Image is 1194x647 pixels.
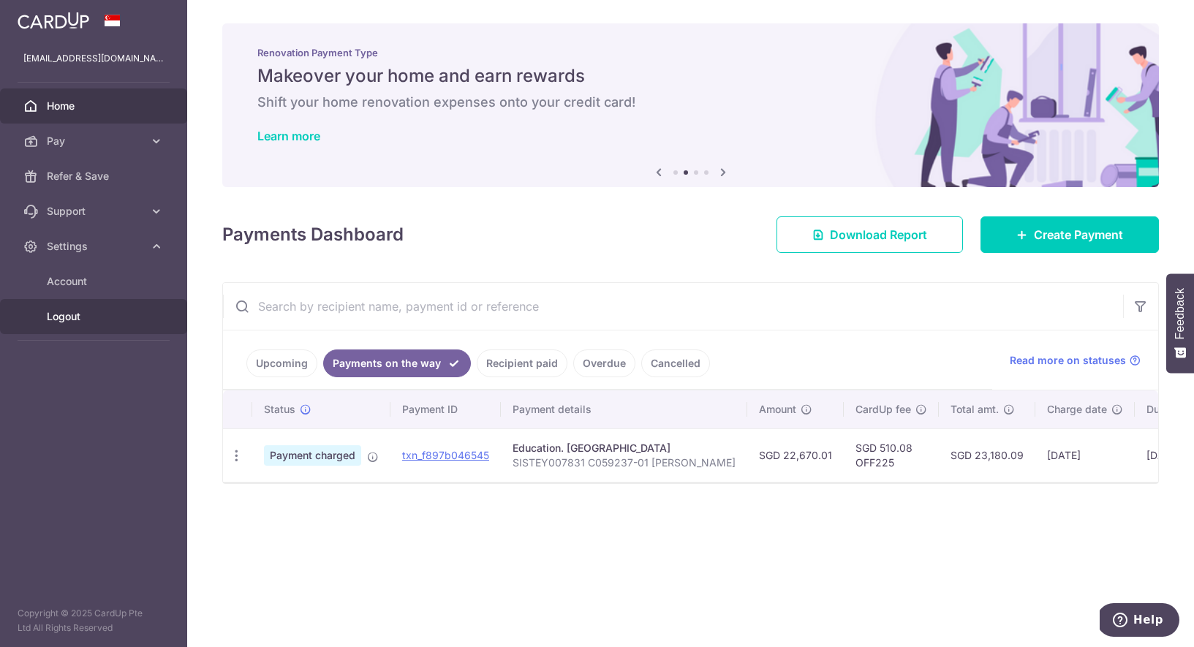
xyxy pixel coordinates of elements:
a: Create Payment [980,216,1159,253]
p: [EMAIL_ADDRESS][DOMAIN_NAME] [23,51,164,66]
td: [DATE] [1035,428,1135,482]
span: Total amt. [951,402,999,417]
span: Download Report [830,226,927,243]
h6: Shift your home renovation expenses onto your credit card! [257,94,1124,111]
span: Payment charged [264,445,361,466]
iframe: Opens a widget where you can find more information [1100,603,1179,640]
a: Recipient paid [477,349,567,377]
span: Charge date [1047,402,1107,417]
div: Education. [GEOGRAPHIC_DATA] [513,441,736,455]
a: txn_f897b046545 [402,449,489,461]
h5: Makeover your home and earn rewards [257,64,1124,88]
img: CardUp [18,12,89,29]
th: Payment ID [390,390,501,428]
span: CardUp fee [855,402,911,417]
p: SISTEY007831 C059237-01 [PERSON_NAME] [513,455,736,470]
td: SGD 22,670.01 [747,428,844,482]
a: Overdue [573,349,635,377]
span: Feedback [1174,288,1187,339]
span: Home [47,99,143,113]
span: Refer & Save [47,169,143,183]
img: Renovation banner [222,23,1159,187]
span: Read more on statuses [1010,353,1126,368]
a: Download Report [777,216,963,253]
input: Search by recipient name, payment id or reference [223,283,1123,330]
span: Pay [47,134,143,148]
p: Renovation Payment Type [257,47,1124,58]
td: SGD 23,180.09 [939,428,1035,482]
a: Learn more [257,129,320,143]
a: Payments on the way [323,349,471,377]
span: Status [264,402,295,417]
span: Create Payment [1034,226,1123,243]
span: Support [47,204,143,219]
td: SGD 510.08 OFF225 [844,428,939,482]
th: Payment details [501,390,747,428]
a: Upcoming [246,349,317,377]
span: Logout [47,309,143,324]
a: Cancelled [641,349,710,377]
span: Amount [759,402,796,417]
h4: Payments Dashboard [222,222,404,248]
span: Due date [1146,402,1190,417]
span: Account [47,274,143,289]
button: Feedback - Show survey [1166,273,1194,373]
a: Read more on statuses [1010,353,1141,368]
span: Settings [47,239,143,254]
